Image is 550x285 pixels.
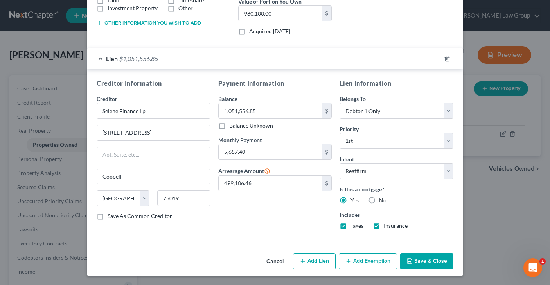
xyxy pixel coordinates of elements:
[97,20,201,26] button: Other information you wish to add
[339,253,397,270] button: Add Exemption
[322,176,331,191] div: $
[108,212,172,220] label: Save As Common Creditor
[539,258,546,265] span: 1
[219,144,322,159] input: 0.00
[249,27,290,35] label: Acquired [DATE]
[119,55,158,62] span: $1,051,556.85
[97,147,210,162] input: Apt, Suite, etc...
[379,197,386,204] label: No
[97,169,210,184] input: Enter city...
[340,126,359,132] span: Priority
[350,197,359,204] label: Yes
[350,222,363,230] label: Taxes
[322,144,331,159] div: $
[97,96,117,102] span: Creditor
[218,95,237,103] label: Balance
[400,253,453,270] button: Save & Close
[322,103,331,118] div: $
[97,125,210,140] input: Enter address...
[108,4,158,12] label: Investment Property
[340,79,453,88] h5: Lien Information
[106,55,118,62] span: Lien
[239,6,322,21] input: 0.00
[340,96,366,102] span: Belongs To
[218,79,332,88] h5: Payment Information
[219,176,322,191] input: 0.00
[293,253,336,270] button: Add Lien
[218,136,262,144] label: Monthly Payment
[384,222,408,230] label: Insurance
[219,103,322,118] input: 0.00
[218,166,270,175] label: Arrearage Amount
[97,103,210,119] input: Search creditor by name...
[229,122,273,130] label: Balance Unknown
[523,258,542,277] iframe: Intercom live chat
[340,155,354,163] label: Intent
[260,254,290,270] button: Cancel
[178,4,193,12] label: Other
[322,6,331,21] div: $
[340,211,453,219] label: Includes
[97,79,210,88] h5: Creditor Information
[340,185,453,193] label: Is this a mortgage?
[157,190,210,206] input: Enter zip...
